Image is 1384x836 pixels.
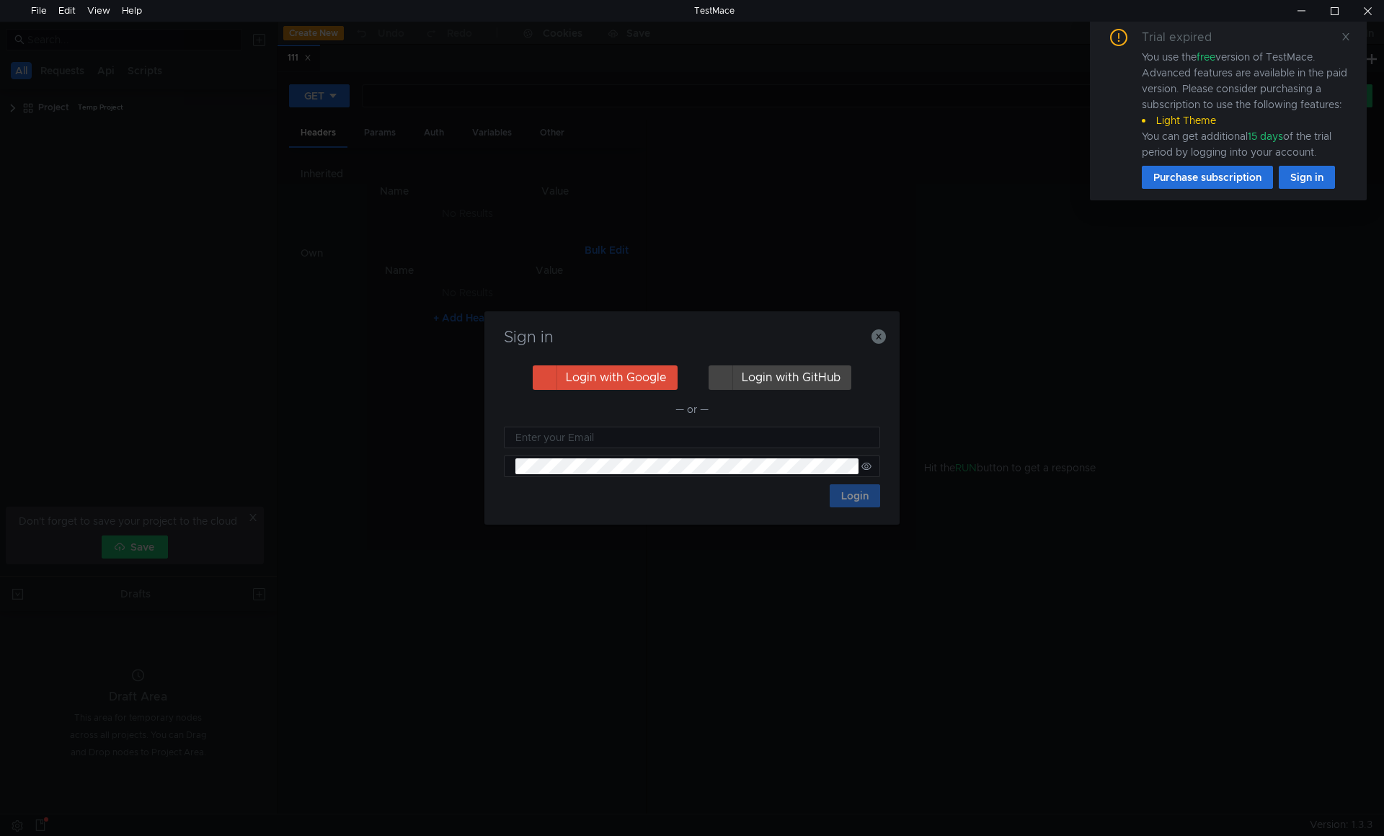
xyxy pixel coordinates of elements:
div: Trial expired [1142,29,1229,46]
button: Purchase subscription [1142,166,1273,189]
input: Enter your Email [515,430,871,445]
button: Login with Google [533,365,678,390]
div: — or — [504,401,880,418]
div: You use the version of TestMace. Advanced features are available in the paid version. Please cons... [1142,49,1349,160]
li: Light Theme [1142,112,1349,128]
span: free [1197,50,1215,63]
span: 15 days [1248,130,1283,143]
h3: Sign in [502,329,882,346]
div: You can get additional of the trial period by logging into your account. [1142,128,1349,160]
button: Sign in [1279,166,1335,189]
button: Login with GitHub [709,365,851,390]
